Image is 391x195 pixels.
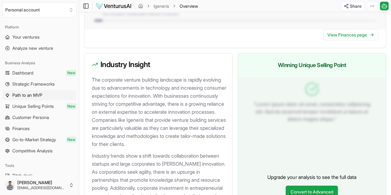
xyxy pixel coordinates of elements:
[180,3,198,9] span: Overview
[92,76,227,148] p: The corporate venture building landscape is rapidly evolving due to advancements in technology an...
[2,135,76,145] a: Go-to-Market StrategyNew
[2,79,76,89] a: Strategic Frameworks
[2,32,76,42] a: Your ventures
[2,161,76,171] div: Tools
[267,173,356,181] p: Upgrade your analysis to see the full data
[12,81,55,87] span: Strategic Frameworks
[12,114,49,121] span: Customer Persona
[2,112,76,122] a: Customer Persona
[154,3,169,9] a: Igeneris
[17,185,66,190] span: [EMAIL_ADDRESS][DOMAIN_NAME]
[2,58,76,68] div: Business Analysis
[2,90,76,100] a: Path to an MVP
[350,3,362,9] span: Share
[66,70,76,76] span: New
[138,3,198,9] nav: breadcrumb
[2,124,76,134] a: Finances
[12,172,32,179] span: Pitch deck
[341,1,364,11] button: Share
[323,29,378,40] a: View Finances page
[2,171,76,180] a: Pitch deck
[2,68,76,78] a: DashboardNew
[2,43,76,53] a: Analyze new venture
[12,70,33,76] span: Dashboard
[2,22,76,32] div: Platform
[17,180,66,185] span: [PERSON_NAME]
[12,103,54,109] span: Unique Selling Points
[5,180,15,190] img: ALV-UjXxrhD41j7q50RREab7R8MxUCwXwqgDPv9VbK5izvBrlQWxu-yPSce5J75b0gCznSWruJb8jD5cNhsiuC7oa1cjdZq3t...
[12,125,30,132] span: Finances
[12,148,53,154] span: Competitive Analysis
[12,34,40,40] span: Your ventures
[12,137,56,143] span: Go-to-Market Strategy
[2,101,76,111] a: Unique Selling PointsNew
[66,137,76,143] span: New
[96,2,132,10] img: logo
[12,45,53,51] span: Analyze new venture
[2,178,76,193] button: [PERSON_NAME][EMAIL_ADDRESS][DOMAIN_NAME]
[2,2,76,17] button: Select an organization
[2,146,76,156] a: Competitive Analysis
[66,103,76,109] span: New
[12,92,42,98] span: Path to an MVP
[92,61,225,68] h3: Industry Insight
[245,61,379,70] h3: Winning Unique Selling Point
